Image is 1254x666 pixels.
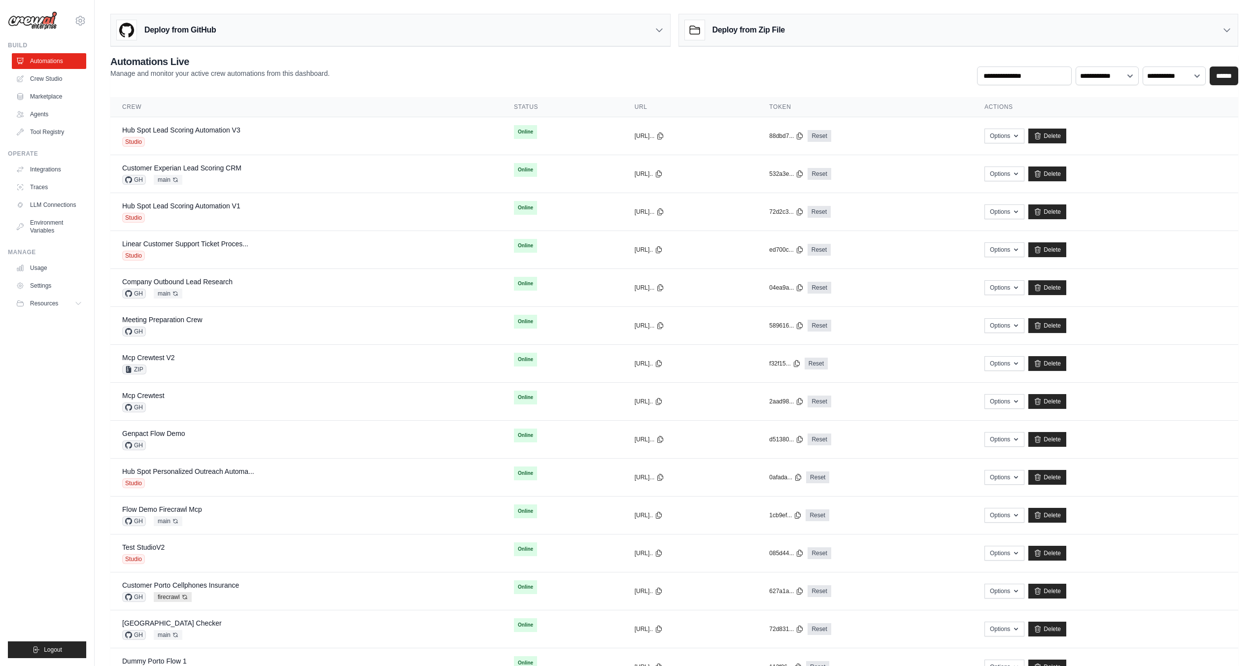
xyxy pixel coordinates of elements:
a: Reset [808,244,831,256]
a: Crew Studio [12,71,86,87]
a: Delete [1028,394,1066,409]
button: 2aad98... [769,398,804,405]
button: 88dbd7... [769,132,804,140]
span: Online [514,466,537,480]
a: Hub Spot Lead Scoring Automation V3 [122,126,240,134]
button: 589616... [769,322,804,330]
span: Online [514,163,537,177]
span: Online [514,125,537,139]
div: Build [8,41,86,49]
span: Online [514,580,537,594]
span: main [154,289,182,299]
a: Delete [1028,318,1066,333]
a: Delete [1028,584,1066,599]
button: Options [984,508,1024,523]
button: ed700c... [769,246,803,254]
a: Reset [806,471,829,483]
span: main [154,516,182,526]
span: Online [514,391,537,404]
a: Usage [12,260,86,276]
span: Online [514,201,537,215]
button: d51380... [769,435,804,443]
a: Delete [1028,546,1066,561]
button: Options [984,470,1024,485]
button: f32f15... [769,360,800,367]
a: Agents [12,106,86,122]
span: Studio [122,554,145,564]
a: Customer Experian Lead Scoring CRM [122,164,241,172]
th: Crew [110,97,502,117]
span: Online [514,353,537,366]
a: Delete [1028,280,1066,295]
a: Delete [1028,129,1066,143]
a: Reset [808,320,831,332]
button: Logout [8,641,86,658]
a: Delete [1028,432,1066,447]
span: Resources [30,300,58,307]
a: LLM Connections [12,197,86,213]
span: Studio [122,213,145,223]
a: Reset [806,509,829,521]
a: Environment Variables [12,215,86,238]
button: Options [984,394,1024,409]
button: 0afada... [769,473,802,481]
h2: Automations Live [110,55,330,68]
span: GH [122,402,146,412]
a: Test StudioV2 [122,543,165,551]
a: Traces [12,179,86,195]
span: firecrawl [154,592,192,602]
button: Options [984,280,1024,295]
a: Reset [808,282,831,294]
button: 04ea9a... [769,284,804,292]
button: Resources [12,296,86,311]
a: Reset [808,623,831,635]
a: Delete [1028,356,1066,371]
span: Online [514,429,537,442]
a: Reset [805,358,828,369]
a: Dummy Porto Flow 1 [122,657,187,665]
button: 1cb9ef... [769,511,802,519]
h3: Deploy from Zip File [712,24,785,36]
h3: Deploy from GitHub [144,24,216,36]
span: GH [122,630,146,640]
button: Options [984,242,1024,257]
a: Company Outbound Lead Research [122,278,233,286]
a: Automations [12,53,86,69]
a: Delete [1028,204,1066,219]
th: URL [623,97,758,117]
a: Reset [808,168,831,180]
a: Mcp Crewtest V2 [122,354,175,362]
a: Marketplace [12,89,86,104]
button: Options [984,432,1024,447]
th: Actions [973,97,1238,117]
div: Manage [8,248,86,256]
span: main [154,630,182,640]
a: Integrations [12,162,86,177]
span: Online [514,618,537,632]
p: Manage and monitor your active crew automations from this dashboard. [110,68,330,78]
button: 532a3e... [769,170,804,178]
a: Hub Spot Personalized Outreach Automa... [122,467,254,475]
th: Token [757,97,973,117]
a: Reset [808,396,831,407]
button: Options [984,204,1024,219]
a: Settings [12,278,86,294]
a: Reset [808,585,831,597]
a: Delete [1028,470,1066,485]
a: Flow Demo Firecrawl Mcp [122,505,202,513]
button: Options [984,318,1024,333]
img: GitHub Logo [117,20,136,40]
span: Online [514,239,537,253]
span: Studio [122,137,145,147]
span: Online [514,504,537,518]
button: 72d831... [769,625,804,633]
a: Hub Spot Lead Scoring Automation V1 [122,202,240,210]
span: main [154,175,182,185]
a: Customer Porto Cellphones Insurance [122,581,239,589]
span: Studio [122,478,145,488]
span: Studio [122,251,145,261]
button: Options [984,622,1024,636]
button: Options [984,356,1024,371]
span: GH [122,440,146,450]
span: Online [514,542,537,556]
